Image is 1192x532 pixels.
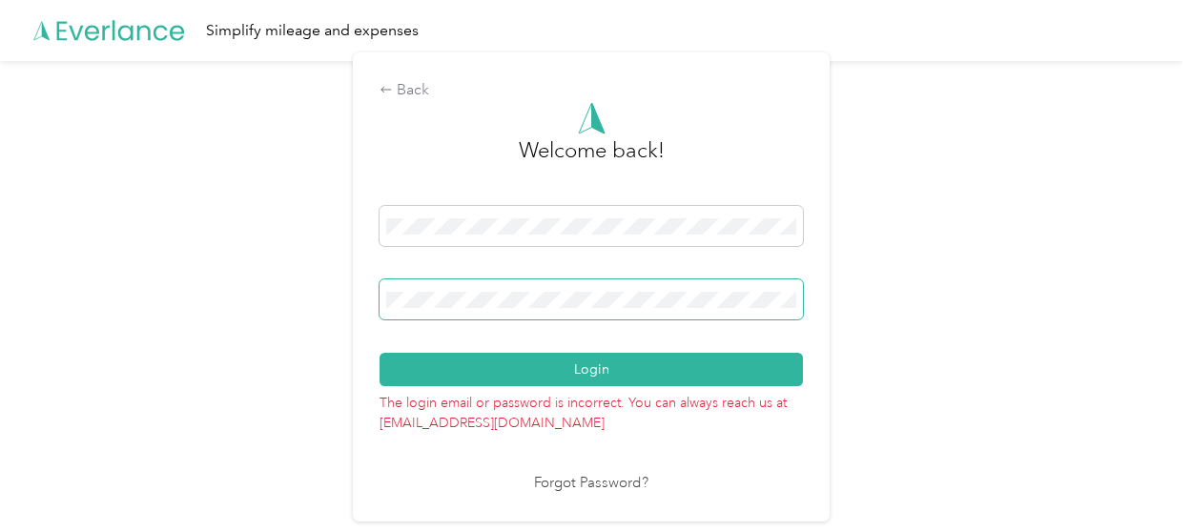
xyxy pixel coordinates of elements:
p: The login email or password is incorrect. You can always reach us at [EMAIL_ADDRESS][DOMAIN_NAME] [380,386,803,433]
h3: greeting [519,134,665,186]
button: Login [380,353,803,386]
div: Back [380,79,803,102]
a: Forgot Password? [534,473,648,495]
div: Simplify mileage and expenses [206,19,419,43]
